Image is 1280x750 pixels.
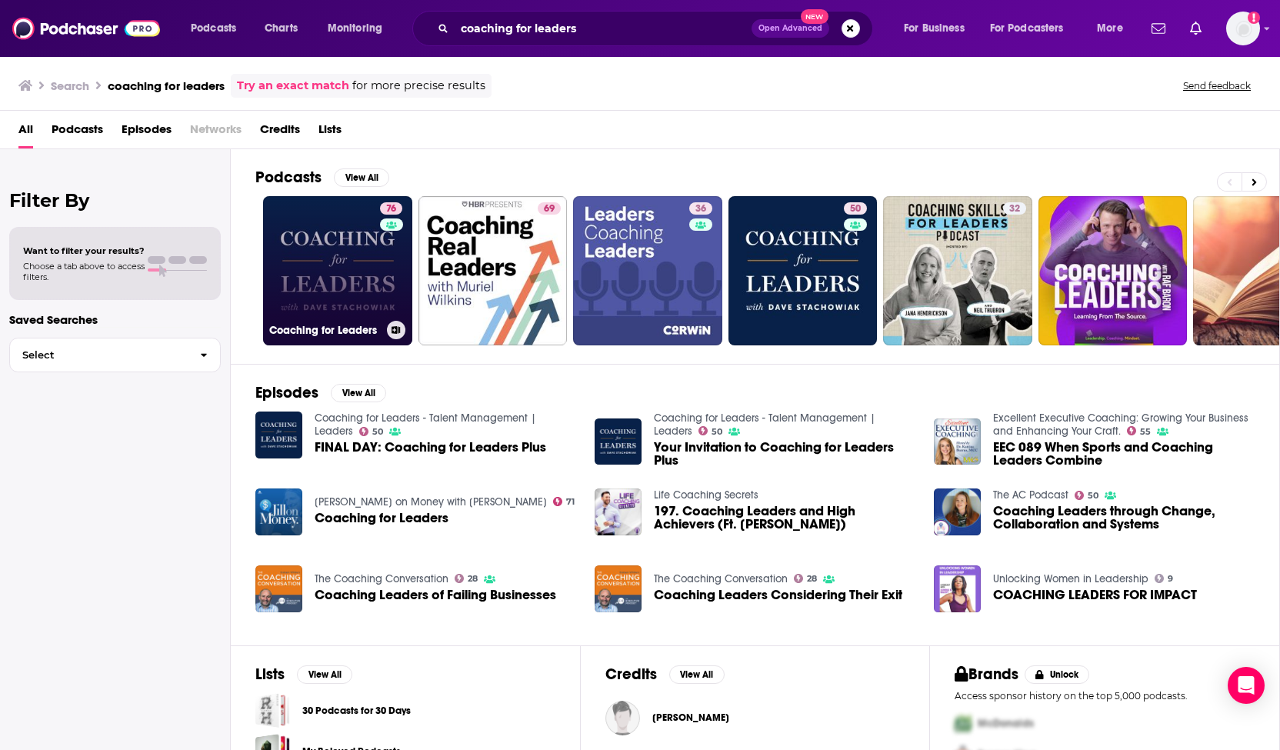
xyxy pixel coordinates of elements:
[654,505,915,531] a: 197. Coaching Leaders and High Achievers (Ft. Yamato Yoshioka)
[801,9,828,24] span: New
[605,701,640,735] a: Irma Tragesser
[993,572,1148,585] a: Unlocking Women in Leadership
[1226,12,1260,45] img: User Profile
[993,412,1248,438] a: Excellent Executive Coaching: Growing Your Business and Enhancing Your Craft.
[1140,428,1151,435] span: 55
[122,117,172,148] a: Episodes
[1226,12,1260,45] span: Logged in as CaveHenricks
[980,16,1086,41] button: open menu
[1168,575,1173,582] span: 9
[1086,16,1142,41] button: open menu
[108,78,225,93] h3: coaching for leaders
[883,196,1032,345] a: 32
[1075,491,1099,500] a: 50
[1248,12,1260,24] svg: Add a profile image
[315,412,536,438] a: Coaching for Leaders - Talent Management | Leaders
[1088,492,1098,499] span: 50
[1009,202,1020,217] span: 32
[1184,15,1208,42] a: Show notifications dropdown
[318,117,342,148] a: Lists
[12,14,160,43] img: Podchaser - Follow, Share and Rate Podcasts
[255,16,307,41] a: Charts
[455,16,752,41] input: Search podcasts, credits, & more...
[386,202,396,217] span: 76
[255,412,302,458] img: FINAL DAY: Coaching for Leaders Plus
[654,488,758,502] a: Life Coaching Secrets
[538,202,561,215] a: 69
[652,712,729,724] span: [PERSON_NAME]
[654,505,915,531] span: 197. Coaching Leaders and High Achievers (Ft. [PERSON_NAME])
[265,18,298,39] span: Charts
[605,665,725,684] a: CreditsView All
[893,16,984,41] button: open menu
[934,418,981,465] img: EEC 089 When Sports and Coaching Leaders Combine
[605,693,905,742] button: Irma TragesserIrma Tragesser
[260,117,300,148] a: Credits
[468,575,478,582] span: 28
[728,196,878,345] a: 50
[331,384,386,402] button: View All
[52,117,103,148] a: Podcasts
[315,588,556,602] span: Coaching Leaders of Failing Businesses
[297,665,352,684] button: View All
[794,574,818,583] a: 28
[51,78,89,93] h3: Search
[190,117,242,148] span: Networks
[237,77,349,95] a: Try an exact match
[23,261,145,282] span: Choose a tab above to access filters.
[315,512,448,525] a: Coaching for Leaders
[255,168,389,187] a: PodcastsView All
[380,202,402,215] a: 76
[1178,79,1255,92] button: Send feedback
[595,488,642,535] a: 197. Coaching Leaders and High Achievers (Ft. Yamato Yoshioka)
[191,18,236,39] span: Podcasts
[934,565,981,612] img: COACHING LEADERS FOR IMPACT
[993,441,1255,467] a: EEC 089 When Sports and Coaching Leaders Combine
[595,418,642,465] img: Your Invitation to Coaching for Leaders Plus
[990,18,1064,39] span: For Podcasters
[654,572,788,585] a: The Coaching Conversation
[455,574,478,583] a: 28
[315,572,448,585] a: The Coaching Conversation
[269,324,381,337] h3: Coaching for Leaders
[993,588,1197,602] a: COACHING LEADERS FOR IMPACT
[993,505,1255,531] a: Coaching Leaders through Change, Collaboration and Systems
[654,441,915,467] span: Your Invitation to Coaching for Leaders Plus
[255,488,302,535] a: Coaching for Leaders
[1228,667,1265,704] div: Open Intercom Messenger
[654,588,902,602] span: Coaching Leaders Considering Their Exit
[315,441,546,454] a: FINAL DAY: Coaching for Leaders Plus
[372,428,383,435] span: 50
[553,497,575,506] a: 71
[752,19,829,38] button: Open AdvancedNew
[978,717,1034,730] span: McDonalds
[844,202,867,215] a: 50
[255,693,290,728] a: 30 Podcasts for 30 Days
[544,202,555,217] span: 69
[652,712,729,724] a: Irma Tragesser
[605,665,657,684] h2: Credits
[1127,426,1152,435] a: 55
[595,565,642,612] img: Coaching Leaders Considering Their Exit
[566,498,575,505] span: 71
[948,708,978,739] img: First Pro Logo
[18,117,33,148] span: All
[1145,15,1172,42] a: Show notifications dropdown
[255,383,386,402] a: EpisodesView All
[180,16,256,41] button: open menu
[255,565,302,612] a: Coaching Leaders of Failing Businesses
[955,665,1018,684] h2: Brands
[689,202,712,215] a: 36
